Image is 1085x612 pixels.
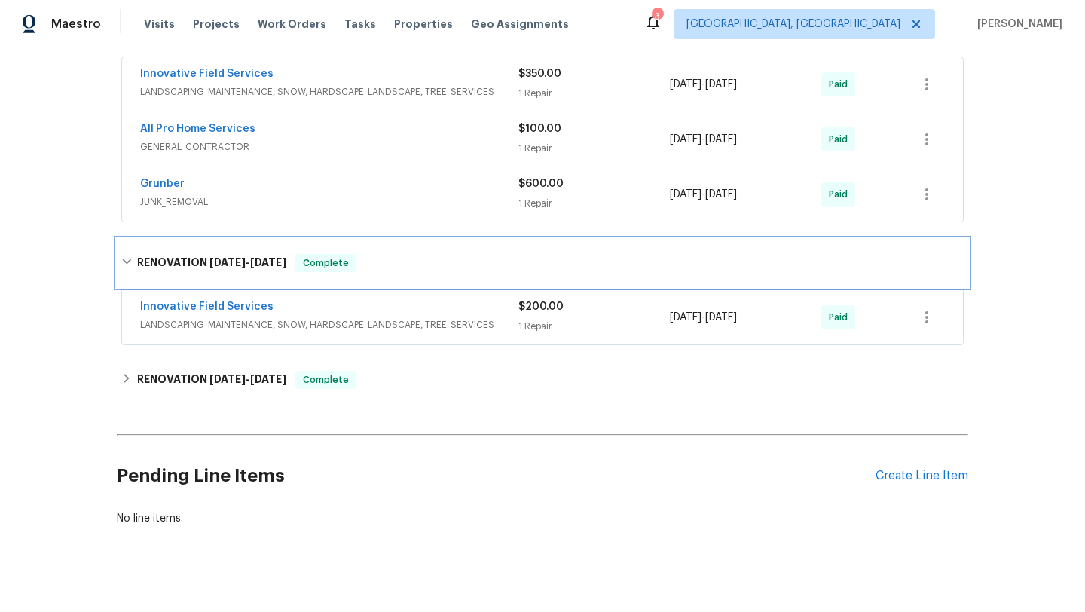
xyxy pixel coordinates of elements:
[297,256,355,271] span: Complete
[140,317,518,332] span: LANDSCAPING_MAINTENANCE, SNOW, HARDSCAPE_LANDSCAPE, TREE_SERVICES
[297,372,355,387] span: Complete
[705,79,737,90] span: [DATE]
[518,141,670,156] div: 1 Repair
[829,310,854,325] span: Paid
[344,19,376,29] span: Tasks
[518,69,561,79] span: $350.00
[705,189,737,200] span: [DATE]
[518,301,564,312] span: $200.00
[829,132,854,147] span: Paid
[670,132,737,147] span: -
[250,257,286,268] span: [DATE]
[670,77,737,92] span: -
[209,374,246,384] span: [DATE]
[829,77,854,92] span: Paid
[117,441,876,511] h2: Pending Line Items
[518,86,670,101] div: 1 Repair
[518,124,561,134] span: $100.00
[140,124,255,134] a: All Pro Home Services
[140,84,518,99] span: LANDSCAPING_MAINTENANCE, SNOW, HARDSCAPE_LANDSCAPE, TREE_SERVICES
[209,374,286,384] span: -
[51,17,101,32] span: Maestro
[670,187,737,202] span: -
[705,312,737,323] span: [DATE]
[137,371,286,389] h6: RENOVATION
[258,17,326,32] span: Work Orders
[971,17,1062,32] span: [PERSON_NAME]
[518,319,670,334] div: 1 Repair
[209,257,286,268] span: -
[117,362,968,398] div: RENOVATION [DATE]-[DATE]Complete
[876,469,968,483] div: Create Line Item
[686,17,900,32] span: [GEOGRAPHIC_DATA], [GEOGRAPHIC_DATA]
[829,187,854,202] span: Paid
[471,17,569,32] span: Geo Assignments
[144,17,175,32] span: Visits
[193,17,240,32] span: Projects
[652,9,662,24] div: 3
[117,511,968,526] div: No line items.
[140,69,274,79] a: Innovative Field Services
[705,134,737,145] span: [DATE]
[394,17,453,32] span: Properties
[670,79,701,90] span: [DATE]
[117,239,968,287] div: RENOVATION [DATE]-[DATE]Complete
[209,257,246,268] span: [DATE]
[137,254,286,272] h6: RENOVATION
[140,301,274,312] a: Innovative Field Services
[670,310,737,325] span: -
[250,374,286,384] span: [DATE]
[670,134,701,145] span: [DATE]
[670,189,701,200] span: [DATE]
[518,196,670,211] div: 1 Repair
[140,179,185,189] a: Grunber
[140,139,518,155] span: GENERAL_CONTRACTOR
[518,179,564,189] span: $600.00
[140,194,518,210] span: JUNK_REMOVAL
[670,312,701,323] span: [DATE]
